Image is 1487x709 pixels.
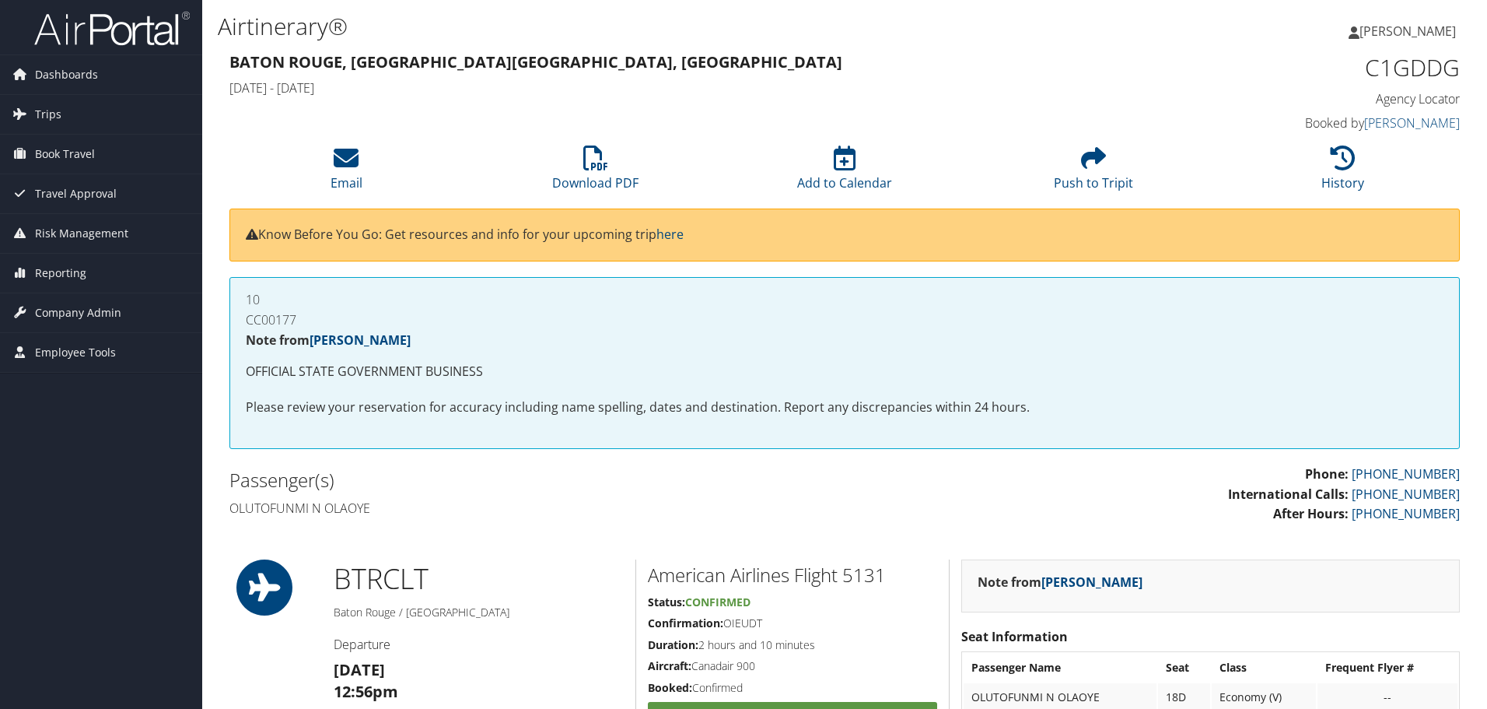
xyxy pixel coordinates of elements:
[246,314,1443,326] h4: CC00177
[1212,654,1316,682] th: Class
[1317,654,1457,682] th: Frequent Flyer #
[1170,51,1460,84] h1: C1GDDG
[331,154,362,191] a: Email
[656,226,684,243] a: here
[797,154,892,191] a: Add to Calendar
[218,10,1054,43] h1: Airtinerary®
[35,293,121,332] span: Company Admin
[246,362,1443,382] p: OFFICIAL STATE GOVERNMENT BUSINESS
[648,680,937,696] h5: Confirmed
[648,637,937,653] h5: 2 hours and 10 minutes
[34,10,190,47] img: airportal-logo.png
[334,681,398,702] strong: 12:56pm
[1158,654,1210,682] th: Seat
[35,174,117,213] span: Travel Approval
[35,214,128,253] span: Risk Management
[1325,690,1450,704] div: --
[552,154,639,191] a: Download PDF
[961,628,1068,645] strong: Seat Information
[1305,465,1349,483] strong: Phone:
[1321,154,1364,191] a: History
[35,55,98,94] span: Dashboards
[1273,505,1349,522] strong: After Hours:
[648,595,685,609] strong: Status:
[334,560,624,598] h1: BTR CLT
[334,605,624,620] h5: Baton Rouge / [GEOGRAPHIC_DATA]
[1352,505,1460,522] a: [PHONE_NUMBER]
[1349,8,1471,54] a: [PERSON_NAME]
[35,95,61,134] span: Trips
[648,616,723,630] strong: Confirmation:
[229,79,1146,97] h4: [DATE] - [DATE]
[246,332,411,349] strong: Note from
[35,333,116,372] span: Employee Tools
[310,332,411,349] a: [PERSON_NAME]
[1041,574,1142,591] a: [PERSON_NAME]
[648,562,937,588] h2: American Airlines Flight 5131
[35,254,86,293] span: Reporting
[1364,114,1460,132] a: [PERSON_NAME]
[229,500,833,517] h4: Olutofunmi n Olaoye
[229,51,842,72] strong: Baton Rouge, [GEOGRAPHIC_DATA] [GEOGRAPHIC_DATA], [GEOGRAPHIC_DATA]
[648,658,937,674] h5: Canadair 900
[1170,90,1460,107] h4: Agency Locator
[964,654,1156,682] th: Passenger Name
[1228,486,1349,503] strong: International Calls:
[648,658,691,673] strong: Aircraft:
[1359,23,1456,40] span: [PERSON_NAME]
[648,680,692,695] strong: Booked:
[35,135,95,174] span: Book Travel
[1352,486,1460,503] a: [PHONE_NUMBER]
[978,574,1142,591] strong: Note from
[334,636,624,653] h4: Departure
[1054,154,1133,191] a: Push to Tripit
[246,398,1443,418] p: Please review your reservation for accuracy including name spelling, dates and destination. Repor...
[1170,114,1460,132] h4: Booked by
[229,467,833,493] h2: Passenger(s)
[334,659,385,680] strong: [DATE]
[648,616,937,631] h5: OIEUDT
[246,225,1443,245] p: Know Before You Go: Get resources and info for your upcoming trip
[1352,465,1460,483] a: [PHONE_NUMBER]
[685,595,750,609] span: Confirmed
[648,637,698,652] strong: Duration:
[246,293,1443,306] h4: 10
